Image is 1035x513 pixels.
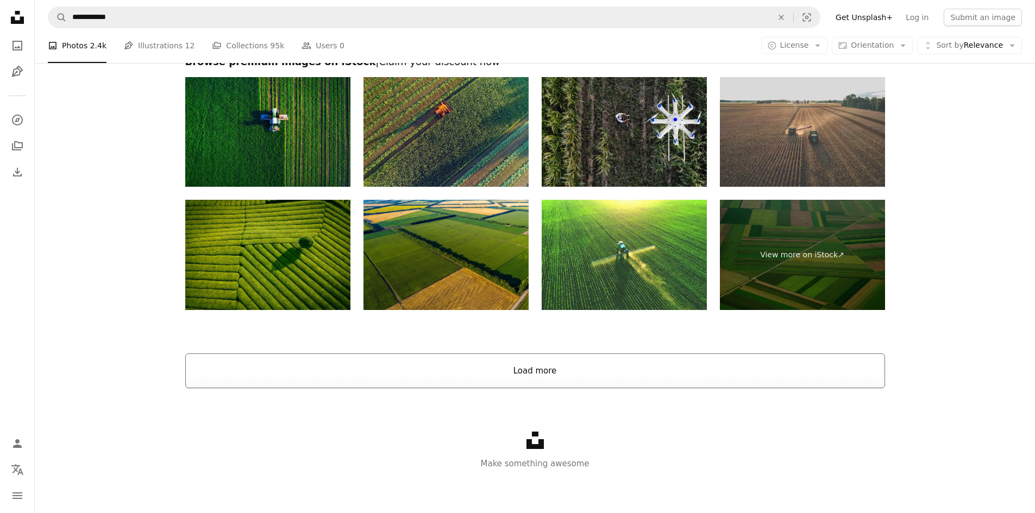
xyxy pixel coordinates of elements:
[185,353,885,388] button: Load more
[936,41,963,49] span: Sort by
[7,61,28,83] a: Illustrations
[7,109,28,131] a: Explore
[7,459,28,480] button: Language
[944,9,1022,26] button: Submit an image
[829,9,899,26] a: Get Unsplash+
[761,37,828,54] button: License
[720,77,885,187] img: Harvesting the Corn
[185,200,350,310] img: Aerial view of tea field
[375,56,500,67] span: | Claim your discount now
[7,7,28,30] a: Home — Unsplash
[851,41,894,49] span: Orientation
[7,135,28,157] a: Collections
[7,35,28,56] a: Photos
[7,485,28,506] button: Menu
[917,37,1022,54] button: Sort byRelevance
[48,7,820,28] form: Find visuals sitewide
[769,7,793,28] button: Clear
[185,77,350,187] img: Tractor mowing green field
[35,457,1035,470] p: Make something awesome
[542,77,707,187] img: Farmer spraying his crops using a drone
[185,40,195,52] span: 12
[363,77,529,187] img: Agricultural harvesting at the last light of day, aerial view.
[832,37,913,54] button: Orientation
[302,28,344,63] a: Users 0
[899,9,935,26] a: Log in
[720,200,885,310] a: View more on iStock↗
[542,200,707,310] img: Tractor spray fertilizer on green field.
[794,7,820,28] button: Visual search
[270,40,284,52] span: 95k
[7,161,28,183] a: Download History
[936,40,1003,51] span: Relevance
[340,40,344,52] span: 0
[124,28,195,63] a: Illustrations 12
[48,7,67,28] button: Search Unsplash
[212,28,284,63] a: Collections 95k
[7,433,28,454] a: Log in / Sign up
[363,200,529,310] img: Aerial Flying Over corn, sunflowers, soybean and fields with straw bales
[780,41,809,49] span: License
